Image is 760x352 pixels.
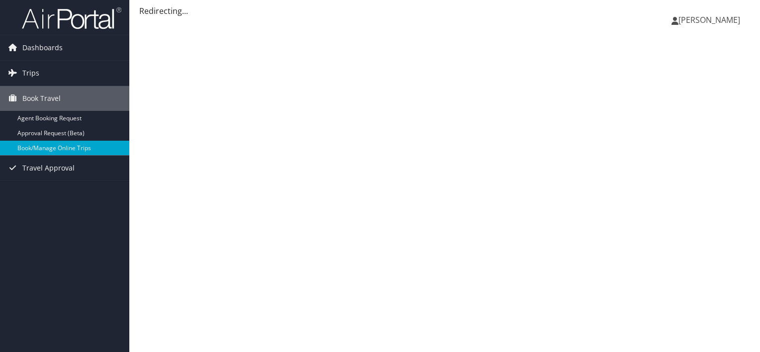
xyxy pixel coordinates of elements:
span: Dashboards [22,35,63,60]
span: Book Travel [22,86,61,111]
span: Travel Approval [22,156,75,180]
a: [PERSON_NAME] [671,5,750,35]
img: airportal-logo.png [22,6,121,30]
span: Trips [22,61,39,86]
span: [PERSON_NAME] [678,14,740,25]
div: Redirecting... [139,5,750,17]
